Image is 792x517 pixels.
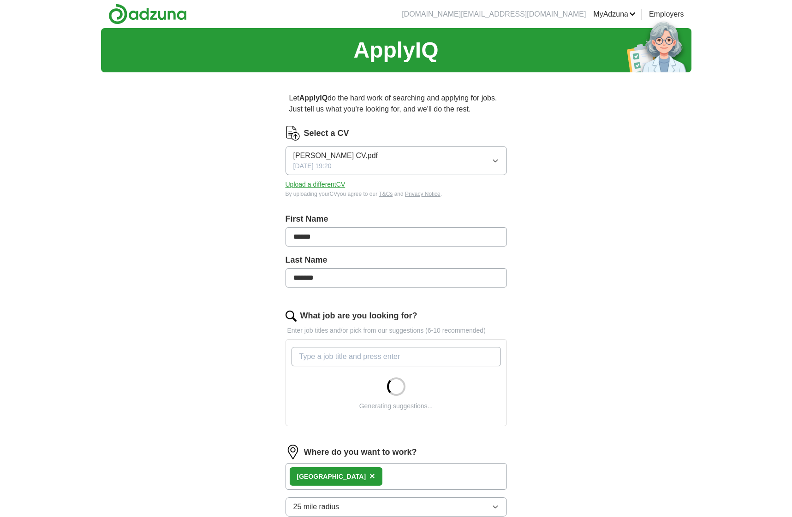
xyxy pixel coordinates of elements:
li: [DOMAIN_NAME][EMAIL_ADDRESS][DOMAIN_NAME] [402,9,586,20]
span: [PERSON_NAME] CV.pdf [293,150,378,161]
p: Let do the hard work of searching and applying for jobs. Just tell us what you're looking for, an... [286,89,507,118]
span: [DATE] 19:20 [293,161,332,171]
label: Select a CV [304,127,349,140]
div: [GEOGRAPHIC_DATA] [297,472,366,482]
div: Generating suggestions... [359,401,433,411]
span: × [369,471,375,481]
p: Enter job titles and/or pick from our suggestions (6-10 recommended) [286,326,507,335]
label: Last Name [286,254,507,266]
img: Adzuna logo [108,4,187,24]
img: search.png [286,311,297,322]
a: MyAdzuna [593,9,636,20]
a: T&Cs [379,191,393,197]
button: [PERSON_NAME] CV.pdf[DATE] 19:20 [286,146,507,175]
label: Where do you want to work? [304,446,417,458]
label: What job are you looking for? [300,310,417,322]
label: First Name [286,213,507,225]
img: location.png [286,445,300,459]
div: By uploading your CV you agree to our and . [286,190,507,198]
button: × [369,470,375,483]
a: Employers [649,9,684,20]
span: 25 mile radius [293,501,339,512]
a: Privacy Notice [405,191,441,197]
strong: ApplyIQ [299,94,328,102]
input: Type a job title and press enter [292,347,501,366]
button: 25 mile radius [286,497,507,517]
img: CV Icon [286,126,300,141]
button: Upload a differentCV [286,180,345,189]
h1: ApplyIQ [353,34,438,67]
